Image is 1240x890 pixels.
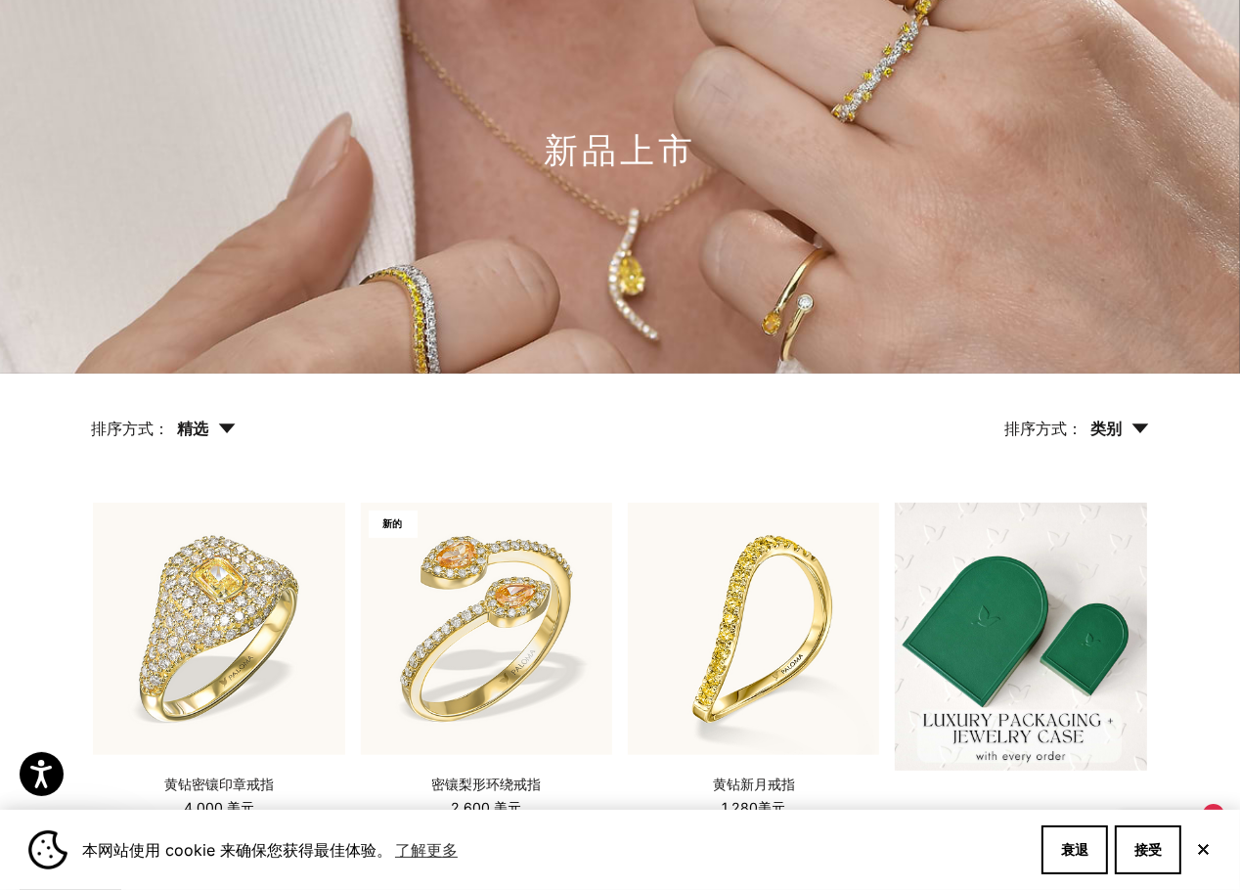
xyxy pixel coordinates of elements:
font: 2,600 美元 [451,799,521,816]
button: 关闭 [1196,844,1212,856]
font: 类别 [1090,419,1122,438]
font: 精选 [177,419,208,438]
a: 黄钻密镶印章戒指 [164,775,274,794]
font: 黄钻密镶印章戒指 [164,776,274,792]
font: ✕ [1196,840,1212,860]
img: #黄金 [628,503,879,754]
font: 新的 [383,519,403,529]
img: #黄金 [361,503,612,754]
font: 了解更多 [395,840,458,860]
a: 密镶梨形环绕戒指 [431,775,541,794]
button: 衰退 [1041,825,1108,874]
font: 排序方式： [1004,419,1083,438]
a: #黄金 #白金 #玫瑰金 [93,503,344,754]
font: 本网站使用 cookie 来确保您获得最佳体验。 [82,840,392,860]
font: 黄钻新月戒指 [713,776,795,792]
button: 排序方式： 精选 [46,374,281,456]
font: 接受 [1134,841,1162,858]
font: 4,000 美元 [184,799,254,816]
a: 黄钻新月戒指 [713,775,795,794]
font: 新品上市 [544,126,696,175]
button: 排序方式： 类别 [959,374,1194,456]
font: 1,280美元 [722,799,785,816]
button: 接受 [1115,825,1181,874]
font: 衰退 [1061,841,1088,858]
a: 了解更多 [392,835,461,865]
img: Cookie 横幅 [28,830,67,869]
font: 密镶梨形环绕戒指 [431,776,541,792]
font: 排序方式： [91,419,169,438]
img: #黄金 [93,503,344,754]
